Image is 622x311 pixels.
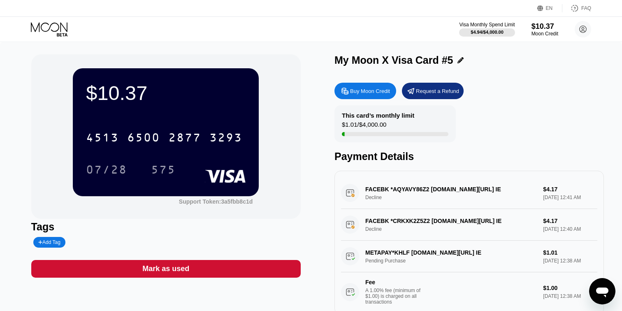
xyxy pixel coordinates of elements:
iframe: Button to launch messaging window [589,278,615,304]
div: Fee [365,279,423,285]
div: Moon Credit [531,31,558,37]
div: EN [537,4,562,12]
div: 4513 [86,132,119,145]
div: 575 [145,159,182,180]
div: $10.37 [86,81,246,104]
div: [DATE] 12:38 AM [543,293,597,299]
div: Visa Monthly Spend Limit [459,22,515,28]
div: $1.01 / $4,000.00 [342,121,386,132]
div: Mark as used [142,264,189,274]
div: A 1.00% fee (minimum of $1.00) is charged on all transactions [365,288,427,305]
div: Mark as used [31,260,301,278]
div: FAQ [581,5,591,11]
div: EN [546,5,553,11]
div: $4.94 / $4,000.00 [471,30,504,35]
div: $10.37 [531,22,558,31]
div: Visa Monthly Spend Limit$4.94/$4,000.00 [459,22,515,37]
div: Support Token:3a5fbb8c1d [179,198,253,205]
div: 4513650028773293 [81,127,247,148]
div: Support Token: 3a5fbb8c1d [179,198,253,205]
div: Add Tag [33,237,65,248]
div: Tags [31,221,301,233]
div: 6500 [127,132,160,145]
div: 575 [151,164,176,177]
div: Payment Details [334,151,604,162]
div: 07/28 [80,159,133,180]
div: $10.37Moon Credit [531,22,558,37]
div: 2877 [168,132,201,145]
div: $1.00 [543,285,597,291]
div: Buy Moon Credit [350,88,390,95]
div: My Moon X Visa Card #5 [334,54,453,66]
div: Buy Moon Credit [334,83,396,99]
div: This card’s monthly limit [342,112,414,119]
div: 07/28 [86,164,127,177]
div: Request a Refund [402,83,464,99]
div: FAQ [562,4,591,12]
div: Request a Refund [416,88,459,95]
div: Add Tag [38,239,60,245]
div: 3293 [209,132,242,145]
